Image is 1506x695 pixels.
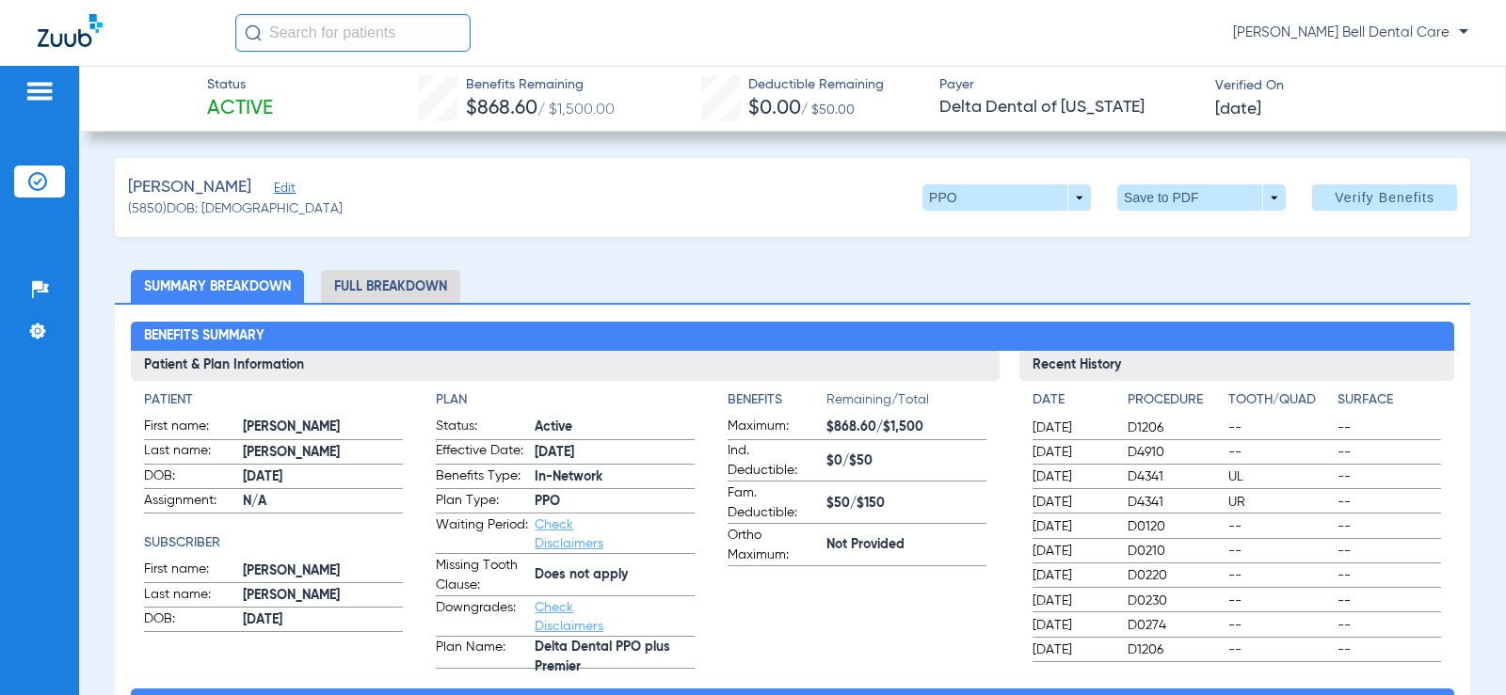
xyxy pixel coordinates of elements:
span: (5850) DOB: [DEMOGRAPHIC_DATA] [128,199,343,219]
span: [PERSON_NAME] [243,586,403,606]
span: -- [1228,566,1331,585]
h4: Tooth/Quad [1228,390,1331,410]
span: D0210 [1128,542,1221,561]
app-breakdown-title: Benefits [728,390,826,417]
span: Missing Tooth Clause: [436,556,528,595]
h4: Plan [436,390,695,410]
img: hamburger-icon [24,80,55,103]
span: -- [1338,592,1440,610]
span: DOB: [144,466,236,489]
span: Status [207,75,273,95]
input: Search for patients [235,14,471,52]
span: D0230 [1128,592,1221,610]
span: UR [1228,493,1331,512]
span: $0/$50 [826,451,986,471]
span: Delta Dental PPO plus Premier [535,648,695,668]
span: N/A [243,492,403,512]
span: Verify Benefits [1335,190,1434,205]
span: Verified On [1215,76,1475,96]
span: [DATE] [1033,640,1112,659]
span: Does not apply [535,565,695,585]
span: Effective Date: [436,441,528,464]
span: Maximum: [728,417,820,439]
span: -- [1338,542,1440,561]
span: -- [1228,640,1331,659]
span: [PERSON_NAME] [243,561,403,581]
span: Edit [274,182,291,199]
span: D1206 [1128,419,1221,437]
span: $868.60 [466,99,537,118]
span: D4910 [1128,443,1221,462]
app-breakdown-title: Procedure [1128,390,1221,417]
span: Active [535,418,695,437]
span: / $1,500.00 [537,103,615,118]
span: [DATE] [1033,517,1112,536]
span: D4341 [1128,467,1221,486]
span: Deductible Remaining [748,75,884,95]
img: Search Icon [245,24,262,41]
h2: Benefits Summary [131,322,1453,352]
app-breakdown-title: Surface [1338,390,1440,417]
button: Save to PDF [1117,184,1286,211]
h3: Patient & Plan Information [131,351,1000,381]
span: [DATE] [243,467,403,487]
span: [DATE] [1033,493,1112,512]
span: [DATE] [1033,592,1112,610]
span: -- [1228,616,1331,635]
span: -- [1338,640,1440,659]
h3: Recent History [1019,351,1453,381]
span: [DATE] [243,610,403,630]
span: Downgrades: [436,598,528,636]
span: Remaining/Total [826,390,986,417]
span: -- [1338,419,1440,437]
app-breakdown-title: Date [1033,390,1112,417]
li: Full Breakdown [321,270,460,303]
span: -- [1228,419,1331,437]
a: Check Disclaimers [535,601,603,633]
span: D4341 [1128,493,1221,512]
span: Benefits Type: [436,466,528,489]
span: In-Network [535,467,695,487]
span: Active [207,96,273,122]
button: Verify Benefits [1312,184,1457,211]
span: Waiting Period: [436,515,528,553]
span: $0.00 [748,99,801,118]
span: First name: [144,560,236,582]
span: UL [1228,467,1331,486]
h4: Date [1033,390,1112,410]
span: -- [1338,616,1440,635]
span: Payer [939,75,1199,95]
span: -- [1338,443,1440,462]
span: PPO [535,492,695,512]
span: [DATE] [1033,566,1112,585]
h4: Procedure [1128,390,1221,410]
span: $50/$150 [826,494,986,513]
span: Ind. Deductible: [728,441,820,481]
span: Not Provided [826,535,986,555]
span: [DATE] [1033,616,1112,635]
span: -- [1228,542,1331,561]
span: DOB: [144,609,236,632]
a: Check Disclaimers [535,518,603,550]
span: -- [1338,517,1440,536]
span: Status: [436,417,528,439]
span: $868.60/$1,500 [826,418,986,437]
h4: Patient [144,390,403,410]
app-breakdown-title: Tooth/Quad [1228,390,1331,417]
h4: Subscriber [144,533,403,553]
img: Zuub Logo [38,14,103,47]
span: Plan Name: [436,638,528,668]
span: [DATE] [1033,419,1112,437]
span: D1206 [1128,640,1221,659]
span: -- [1338,566,1440,585]
span: First name: [144,417,236,439]
span: [PERSON_NAME] [128,176,251,199]
h4: Benefits [728,390,826,410]
h4: Surface [1338,390,1440,410]
span: D0274 [1128,616,1221,635]
span: Delta Dental of [US_STATE] [939,96,1199,119]
span: D0220 [1128,566,1221,585]
button: PPO [922,184,1091,211]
